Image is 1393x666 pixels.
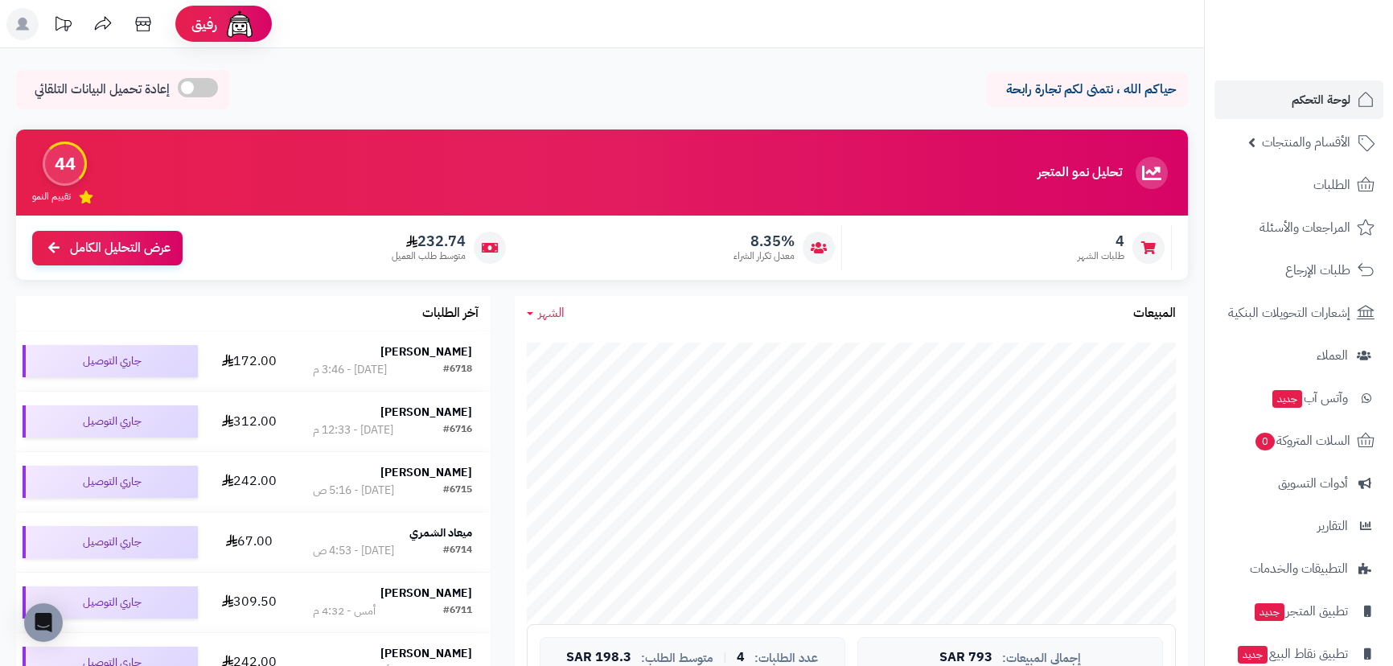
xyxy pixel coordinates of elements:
[313,362,387,378] div: [DATE] - 3:46 م
[1254,430,1350,452] span: السلات المتروكة
[380,404,472,421] strong: [PERSON_NAME]
[380,464,472,481] strong: [PERSON_NAME]
[1038,166,1122,180] h3: تحليل نمو المتجر
[754,652,818,665] span: عدد الطلبات:
[204,452,294,512] td: 242.00
[737,651,745,665] span: 4
[392,249,466,263] span: متوسط طلب العميل
[1285,259,1350,282] span: طلبات الإرجاع
[733,249,795,263] span: معدل تكرار الشراء
[999,80,1176,99] p: حياكم الله ، نتمنى لكم تجارة رابحة
[392,232,466,250] span: 232.74
[443,422,472,438] div: #6716
[1317,344,1348,367] span: العملاء
[1214,549,1383,588] a: التطبيقات والخدمات
[1214,166,1383,204] a: الطلبات
[1228,302,1350,324] span: إشعارات التحويلات البنكية
[1284,45,1378,79] img: logo-2.png
[1278,472,1348,495] span: أدوات التسويق
[723,652,727,664] span: |
[23,405,198,438] div: جاري التوصيل
[1236,643,1348,665] span: تطبيق نقاط البيع
[32,190,71,203] span: تقييم النمو
[204,331,294,391] td: 172.00
[191,14,217,34] span: رفيق
[1255,433,1275,450] span: 0
[1317,515,1348,537] span: التقارير
[443,543,472,559] div: #6714
[1214,251,1383,290] a: طلبات الإرجاع
[23,466,198,498] div: جاري التوصيل
[1133,306,1176,321] h3: المبيعات
[443,483,472,499] div: #6715
[1262,131,1350,154] span: الأقسام والمنتجات
[409,524,472,541] strong: ميعاد الشمري
[380,343,472,360] strong: [PERSON_NAME]
[23,586,198,619] div: جاري التوصيل
[70,239,171,257] span: عرض التحليل الكامل
[1253,600,1348,623] span: تطبيق المتجر
[1078,232,1124,250] span: 4
[313,603,376,619] div: أمس - 4:32 م
[43,8,83,44] a: تحديثات المنصة
[1214,80,1383,119] a: لوحة التحكم
[1214,592,1383,631] a: تطبيق المتجرجديد
[566,651,631,665] span: 198.3 SAR
[380,645,472,662] strong: [PERSON_NAME]
[204,392,294,451] td: 312.00
[733,232,795,250] span: 8.35%
[313,422,393,438] div: [DATE] - 12:33 م
[1313,174,1350,196] span: الطلبات
[1214,208,1383,247] a: المراجعات والأسئلة
[32,231,183,265] a: عرض التحليل الكامل
[23,345,198,377] div: جاري التوصيل
[1214,421,1383,460] a: السلات المتروكة0
[224,8,256,40] img: ai-face.png
[1238,646,1268,664] span: جديد
[1292,88,1350,111] span: لوحة التحكم
[1272,390,1302,408] span: جديد
[380,585,472,602] strong: [PERSON_NAME]
[1214,507,1383,545] a: التقارير
[1214,379,1383,417] a: وآتس آبجديد
[204,573,294,632] td: 309.50
[538,303,565,323] span: الشهر
[939,651,992,665] span: 793 SAR
[23,526,198,558] div: جاري التوصيل
[422,306,479,321] h3: آخر الطلبات
[1271,387,1348,409] span: وآتس آب
[1078,249,1124,263] span: طلبات الشهر
[35,80,170,99] span: إعادة تحميل البيانات التلقائي
[1250,557,1348,580] span: التطبيقات والخدمات
[443,603,472,619] div: #6711
[1259,216,1350,239] span: المراجعات والأسئلة
[313,543,394,559] div: [DATE] - 4:53 ص
[1002,652,1081,665] span: إجمالي المبيعات:
[204,512,294,572] td: 67.00
[443,362,472,378] div: #6718
[1255,603,1284,621] span: جديد
[313,483,394,499] div: [DATE] - 5:16 ص
[527,304,565,323] a: الشهر
[641,652,713,665] span: متوسط الطلب:
[1214,336,1383,375] a: العملاء
[1214,294,1383,332] a: إشعارات التحويلات البنكية
[24,603,63,642] div: Open Intercom Messenger
[1214,464,1383,503] a: أدوات التسويق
